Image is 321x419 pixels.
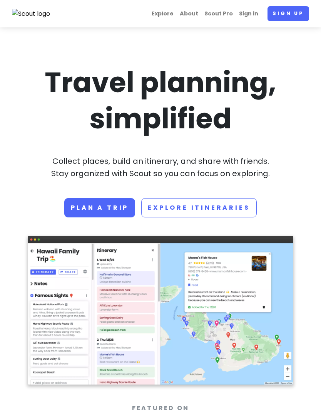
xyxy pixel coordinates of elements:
[12,9,50,19] img: Scout logo
[64,198,135,217] a: Plan a trip
[267,6,309,21] a: Sign up
[236,6,261,21] a: Sign in
[177,6,201,21] a: About
[28,155,293,180] p: Collect places, build an itinerary, and share with friends. Stay organized with Scout so you can ...
[28,64,293,136] h1: Travel planning, simplified
[149,6,177,21] a: Explore
[28,403,293,413] p: Featured On
[201,6,236,21] a: Scout Pro
[141,198,256,217] a: Explore Itineraries
[28,236,293,385] img: Screenshot of app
